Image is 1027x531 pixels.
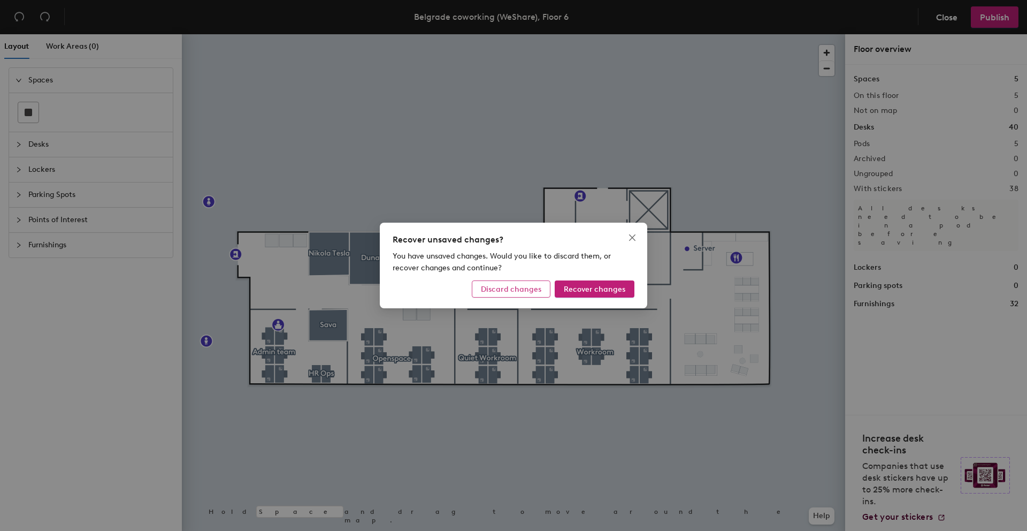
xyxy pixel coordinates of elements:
[393,233,634,246] div: Recover unsaved changes?
[393,252,611,272] span: You have unsaved changes. Would you like to discard them, or recover changes and continue?
[624,233,641,242] span: Close
[564,285,625,294] span: Recover changes
[628,233,637,242] span: close
[472,280,550,298] button: Discard changes
[555,280,634,298] button: Recover changes
[624,229,641,246] button: Close
[481,285,541,294] span: Discard changes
